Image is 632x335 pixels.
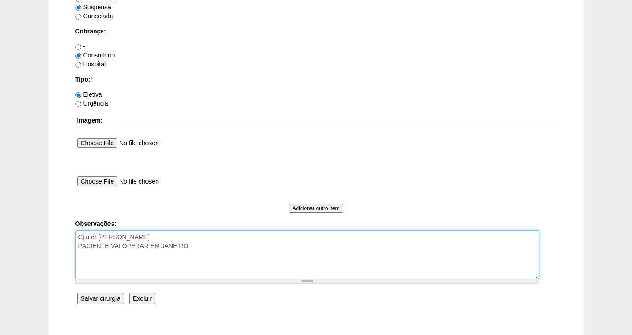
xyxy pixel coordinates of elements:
[75,62,81,68] input: Hospital
[75,61,106,68] label: Hospital
[75,53,81,59] input: Consultório
[75,4,111,11] label: Suspensa
[75,100,108,107] label: Urgência
[75,230,539,279] textarea: Cjta dr [PERSON_NAME]
[75,52,115,59] label: Consultório
[75,44,81,50] input: -
[75,219,557,228] label: Observações:
[75,43,86,50] label: -
[75,92,81,98] input: Eletiva
[77,293,124,304] input: Salvar cirurgia
[90,76,92,83] span: Este campo é obrigatório.
[75,27,557,36] label: Cobrança:
[75,101,81,107] input: Urgência
[75,12,113,20] label: Cancelada
[75,114,557,127] th: Imagem:
[75,14,81,20] input: Cancelada
[129,293,155,304] input: Excluir
[75,75,557,84] label: Tipo:
[75,5,81,11] input: Suspensa
[75,91,102,98] label: Eletiva
[289,204,343,213] input: Adicionar outro item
